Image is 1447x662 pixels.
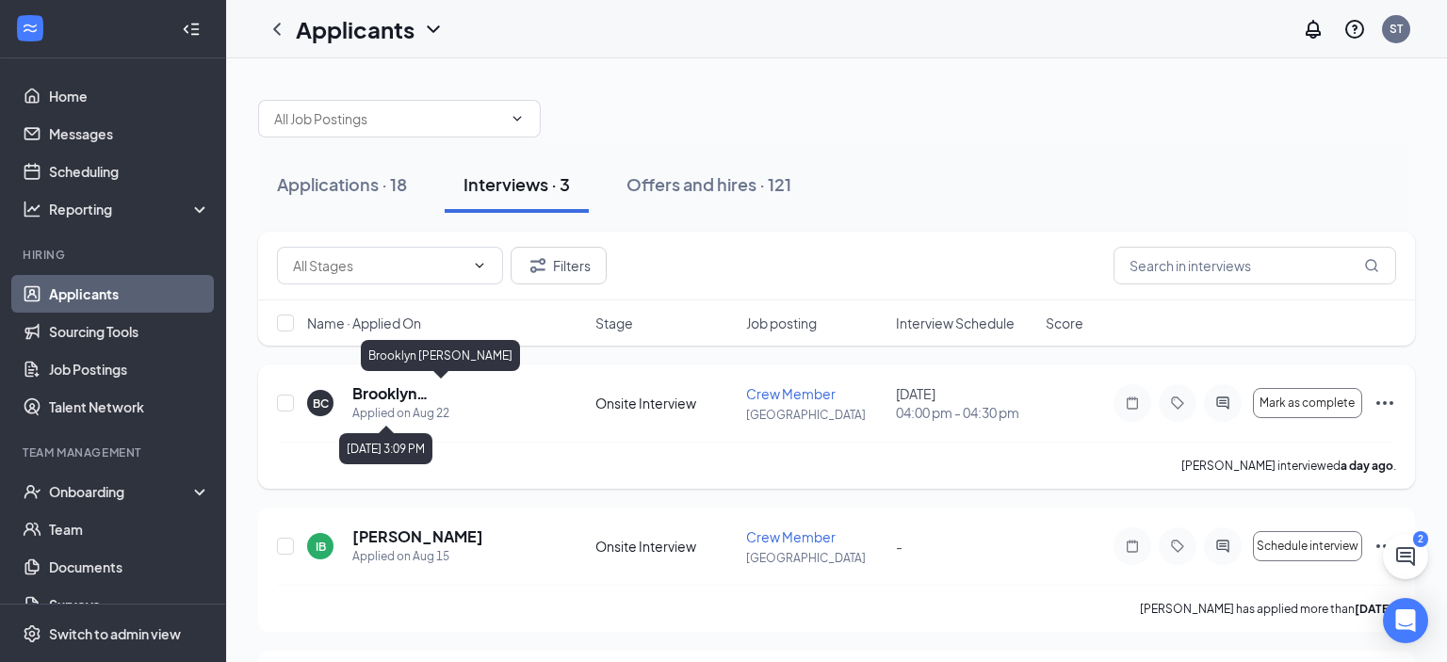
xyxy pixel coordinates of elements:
span: - [896,538,902,555]
p: [PERSON_NAME] interviewed . [1181,458,1396,474]
a: Messages [49,115,210,153]
div: ST [1390,21,1403,37]
svg: Tag [1166,396,1189,411]
a: Documents [49,548,210,586]
div: Onboarding [49,482,194,501]
p: [GEOGRAPHIC_DATA] [746,407,885,423]
svg: Filter [527,254,549,277]
div: [DATE] 3:09 PM [339,433,432,464]
button: Mark as complete [1253,388,1362,418]
svg: Notifications [1302,18,1325,40]
div: Applied on Aug 22 [352,404,545,423]
div: Open Intercom Messenger [1383,598,1428,643]
button: Schedule interview [1253,531,1362,561]
div: Team Management [23,444,206,460]
div: Onsite Interview [595,537,734,556]
button: Filter Filters [511,247,607,284]
span: Interview Schedule [896,314,1015,332]
h5: [PERSON_NAME] [352,526,483,547]
svg: QuestionInfo [1343,18,1366,40]
svg: ChevronDown [472,258,487,273]
div: Applications · 18 [277,172,407,196]
div: Reporting [49,200,211,218]
div: Applied on Aug 15 [352,547,483,566]
input: Search in interviews [1114,247,1396,284]
p: [GEOGRAPHIC_DATA] [746,550,885,566]
div: Onsite Interview [595,394,734,412]
div: Offers and hires · 121 [626,172,791,196]
svg: Note [1121,396,1144,411]
svg: UserCheck [23,482,41,501]
a: Surveys [49,586,210,623]
svg: WorkstreamLogo [21,19,40,38]
span: Name · Applied On [307,314,421,332]
a: Applicants [49,275,210,313]
svg: ActiveChat [1211,539,1234,554]
span: Crew Member [746,528,836,545]
svg: ChatActive [1394,545,1417,568]
span: Job posting [746,314,817,332]
span: 04:00 pm - 04:30 pm [896,403,1034,422]
input: All Stages [293,255,464,276]
svg: ActiveChat [1211,396,1234,411]
svg: Collapse [182,20,201,39]
div: [DATE] [896,384,1034,422]
div: Switch to admin view [49,624,181,643]
input: All Job Postings [274,108,502,129]
svg: Ellipses [1374,535,1396,557]
a: Team [49,510,210,548]
a: Job Postings [49,350,210,388]
div: BC [313,396,329,412]
h1: Applicants [296,13,415,45]
h5: Brooklyn [PERSON_NAME] [352,383,545,404]
svg: MagnifyingGlass [1364,258,1379,273]
svg: Tag [1166,539,1189,554]
div: IB [316,539,326,555]
svg: ChevronLeft [266,18,288,40]
a: Home [49,77,210,115]
p: [PERSON_NAME] has applied more than . [1140,601,1396,617]
span: Schedule interview [1257,540,1358,553]
svg: Analysis [23,200,41,218]
span: Crew Member [746,385,836,402]
a: Sourcing Tools [49,313,210,350]
span: Stage [595,314,633,332]
a: Talent Network [49,388,210,426]
span: Mark as complete [1260,396,1355,410]
div: 2 [1413,531,1428,547]
div: Brooklyn [PERSON_NAME] [361,340,520,371]
span: Score [1046,314,1083,332]
svg: Note [1121,539,1144,554]
button: ChatActive [1383,534,1428,579]
b: a day ago [1341,459,1393,473]
div: Hiring [23,247,206,263]
svg: Settings [23,624,41,643]
svg: Ellipses [1374,392,1396,414]
a: Scheduling [49,153,210,190]
div: Interviews · 3 [463,172,570,196]
svg: ChevronDown [510,111,525,126]
svg: ChevronDown [422,18,445,40]
b: [DATE] [1355,602,1393,616]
